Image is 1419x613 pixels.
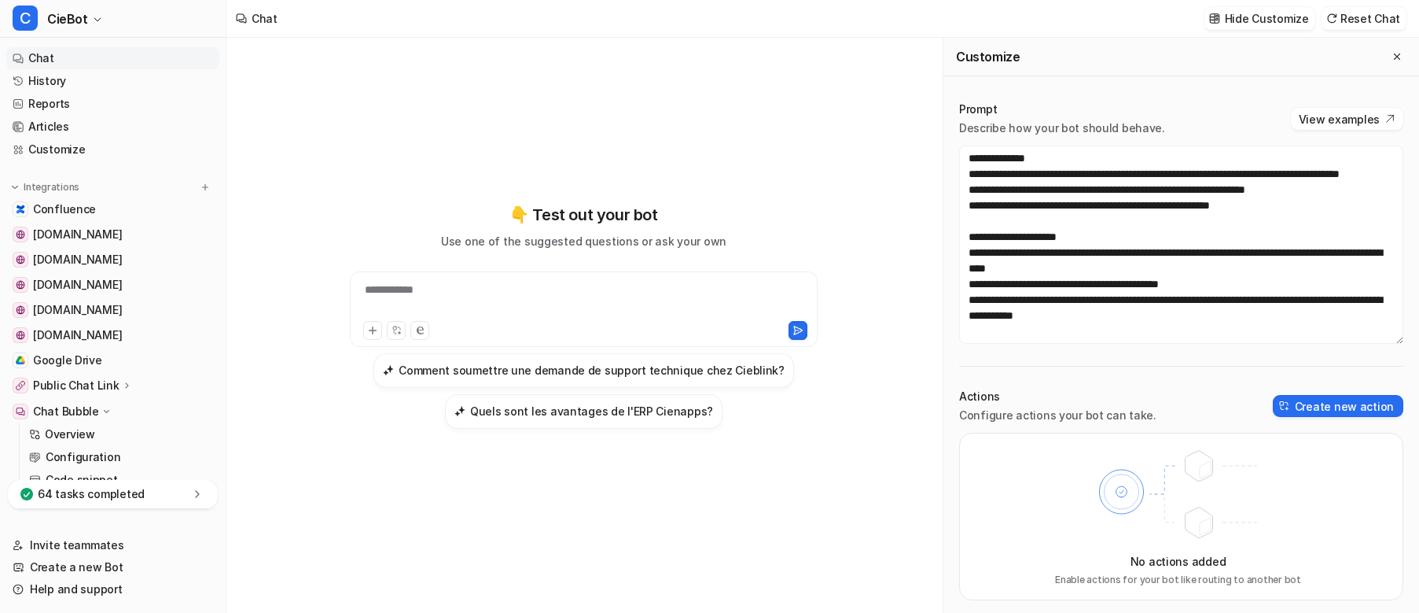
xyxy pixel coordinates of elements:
button: Close flyout [1388,47,1406,66]
button: Reset Chat [1322,7,1406,30]
span: Confluence [33,201,96,217]
button: View examples [1291,108,1403,130]
img: Chat Bubble [16,407,25,416]
span: CieBot [47,8,88,30]
span: [DOMAIN_NAME] [33,252,122,268]
p: Hide Customize [1225,10,1309,27]
a: software.ciemetric.com[DOMAIN_NAME] [6,324,219,346]
p: 64 tasks completed [38,486,145,502]
img: create-action-icon.svg [1279,401,1290,412]
p: Public Chat Link [33,378,119,393]
h3: Comment soumettre une demande de support technique chez Cieblink? [399,362,785,379]
h3: Quels sont les avantages de l'ERP Cienapps? [470,403,713,419]
a: Articles [6,116,219,138]
a: cieblink.com[DOMAIN_NAME] [6,249,219,271]
img: cienapps.com [16,230,25,239]
a: Configuration [23,446,219,468]
a: app.cieblink.com[DOMAIN_NAME] [6,274,219,296]
p: Enable actions for your bot like routing to another bot [1055,573,1301,587]
span: [DOMAIN_NAME] [33,227,122,242]
p: Describe how your bot should behave. [959,120,1165,136]
span: [DOMAIN_NAME] [33,302,122,318]
a: ConfluenceConfluence [6,198,219,220]
button: Comment soumettre une demande de support technique chez Cieblink?Comment soumettre une demande de... [373,353,794,388]
a: Overview [23,423,219,445]
p: Overview [45,427,95,442]
img: Quels sont les avantages de l'ERP Cienapps? [454,405,465,417]
p: Configure actions your bot can take. [959,408,1156,423]
img: software.ciemetric.com [16,331,25,340]
button: Create new action [1273,395,1403,417]
img: cieblink.com [16,255,25,264]
img: customize [1209,13,1220,24]
p: No actions added [1130,553,1226,570]
a: Chat [6,47,219,69]
a: History [6,70,219,92]
p: Code snippet [46,472,118,488]
button: Hide Customize [1204,7,1315,30]
a: Code snippet [23,469,219,491]
p: Actions [959,389,1156,404]
img: menu_add.svg [200,182,211,193]
p: Integrations [24,181,79,194]
div: Chat [252,10,278,27]
button: Quels sont les avantages de l'ERP Cienapps?Quels sont les avantages de l'ERP Cienapps? [445,394,722,429]
button: Integrations [6,179,84,195]
a: Google DriveGoogle Drive [6,349,219,371]
a: Invite teammates [6,534,219,556]
img: ciemetric.com [16,305,25,315]
p: Use one of the suggested questions or ask your own [441,233,726,249]
a: Customize [6,138,219,161]
span: [DOMAIN_NAME] [33,327,122,343]
img: Confluence [16,205,25,214]
img: Comment soumettre une demande de support technique chez Cieblink? [383,364,394,376]
h2: Customize [956,49,1020,65]
a: ciemetric.com[DOMAIN_NAME] [6,299,219,321]
a: Reports [6,93,219,115]
span: [DOMAIN_NAME] [33,277,122,293]
img: Public Chat Link [16,381,25,390]
p: Prompt [959,102,1165,117]
span: Google Drive [33,353,102,368]
img: reset [1326,13,1337,24]
img: app.cieblink.com [16,280,25,290]
a: Help and support [6,578,219,600]
a: Create a new Bot [6,556,219,578]
p: Configuration [46,449,120,465]
p: Chat Bubble [33,404,99,419]
img: Google Drive [16,356,25,365]
a: cienapps.com[DOMAIN_NAME] [6,223,219,246]
img: expand menu [9,182,20,193]
p: 👇 Test out your bot [509,203,657,227]
span: C [13,6,38,31]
